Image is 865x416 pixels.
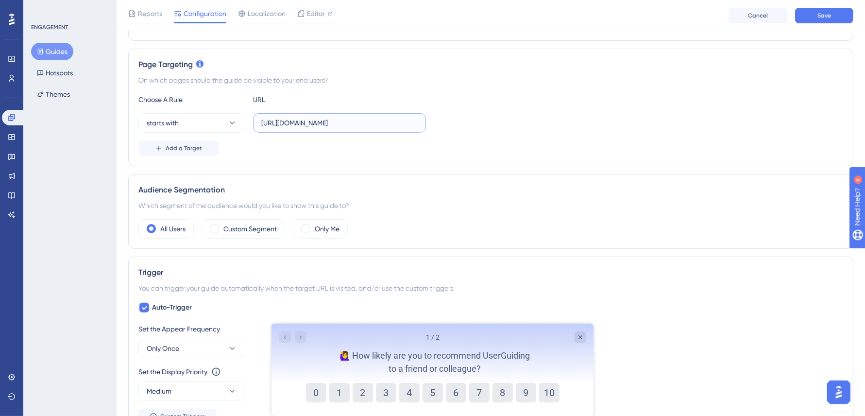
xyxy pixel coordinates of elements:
button: Cancel [729,8,787,23]
span: Only Once [147,343,179,354]
div: Page Targeting [138,59,843,70]
div: 8 [68,5,70,13]
div: You can trigger your guide automatically when the target URL is visited, and/or use the custom tr... [138,282,843,294]
button: Guides [31,43,73,60]
button: Only Once [138,339,245,358]
span: Need Help? [23,2,61,14]
div: Set the Display Priority [138,366,207,378]
button: Medium [138,381,245,401]
span: Configuration [184,8,226,19]
button: Hotspots [31,64,79,82]
span: Add a Target [166,144,202,152]
span: Save [817,12,831,19]
label: Only Me [315,223,339,235]
input: yourwebsite.com/path [261,118,418,128]
label: All Users [160,223,186,235]
span: Cancel [748,12,768,19]
label: Custom Segment [223,223,277,235]
span: Editor [307,8,325,19]
span: Localization [248,8,286,19]
span: Reports [138,8,162,19]
button: Themes [31,86,76,103]
button: starts with [138,113,245,133]
button: Add a Target [138,140,219,156]
div: Choose A Rule [138,94,245,105]
div: Which segment of the audience would you like to show this guide to? [138,200,843,211]
iframe: UserGuiding Survey [271,324,594,416]
span: Auto-Trigger [152,302,192,313]
div: ENGAGEMENT [31,23,68,31]
span: Medium [147,385,171,397]
div: On which pages should the guide be visible to your end users? [138,74,843,86]
button: Save [795,8,853,23]
iframe: UserGuiding AI Assistant Launcher [824,378,853,407]
span: starts with [147,117,179,129]
div: Set the Appear Frequency [138,323,843,335]
div: Audience Segmentation [138,184,843,196]
div: Trigger [138,267,843,278]
div: URL [253,94,360,105]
